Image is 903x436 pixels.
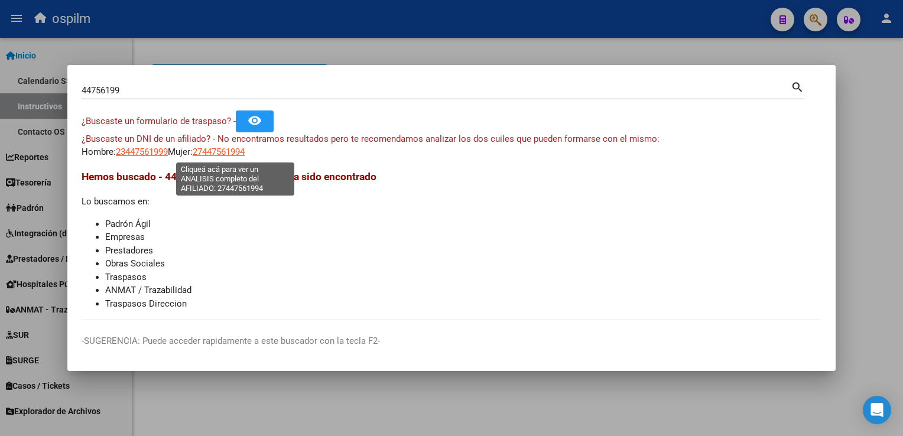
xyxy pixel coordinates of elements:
li: Traspasos Direccion [105,297,821,311]
span: 27447561994 [193,147,245,157]
div: Open Intercom Messenger [863,396,891,424]
mat-icon: remove_red_eye [248,113,262,128]
li: Empresas [105,230,821,244]
li: Padrón Ágil [105,217,821,231]
li: Prestadores [105,244,821,258]
li: Obras Sociales [105,257,821,271]
div: Hombre: Mujer: [82,132,821,159]
span: Hemos buscado - 44756199 - y el mismo no ha sido encontrado [82,171,376,183]
div: Lo buscamos en: [82,169,821,310]
span: ¿Buscaste un formulario de traspaso? - [82,116,236,126]
span: ¿Buscaste un DNI de un afiliado? - No encontramos resultados pero te recomendamos analizar los do... [82,134,660,144]
li: ANMAT / Trazabilidad [105,284,821,297]
li: Traspasos [105,271,821,284]
mat-icon: search [791,79,804,93]
span: 23447561999 [116,147,168,157]
p: -SUGERENCIA: Puede acceder rapidamente a este buscador con la tecla F2- [82,334,821,348]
